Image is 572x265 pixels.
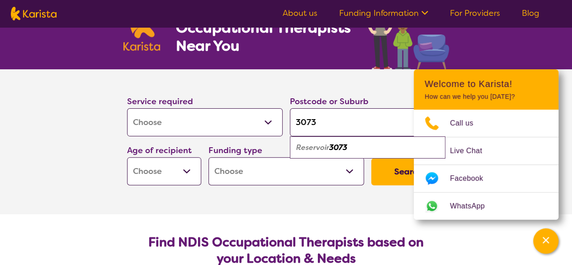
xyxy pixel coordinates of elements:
a: Funding Information [339,8,428,19]
em: 3073 [329,143,347,152]
label: Age of recipient [127,145,192,156]
h2: Welcome to Karista! [425,78,548,89]
div: Reservoir 3073 [294,139,441,156]
button: Channel Menu [533,228,558,254]
button: Search [371,158,445,185]
ul: Choose channel [414,110,558,220]
a: Web link opens in a new tab. [414,193,558,220]
div: Channel Menu [414,69,558,220]
input: Type [290,108,445,136]
label: Funding type [208,145,262,156]
span: Call us [450,116,484,130]
label: Service required [127,96,193,107]
a: For Providers [450,8,500,19]
a: Blog [522,8,539,19]
em: Reservoir [296,143,329,152]
a: About us [283,8,317,19]
h1: Search NDIS Occupational Therapists Near You [175,0,351,55]
span: Live Chat [450,144,493,158]
label: Postcode or Suburb [290,96,369,107]
p: How can we help you [DATE]? [425,93,548,101]
span: Facebook [450,172,494,185]
span: WhatsApp [450,199,496,213]
img: Karista logo [11,7,57,20]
